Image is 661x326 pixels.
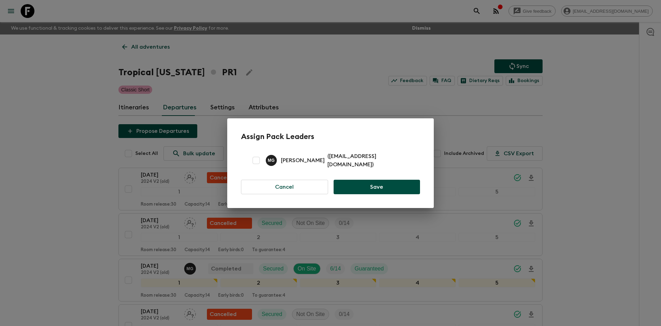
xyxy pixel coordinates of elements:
button: Save [334,180,420,194]
p: [PERSON_NAME] [281,156,325,165]
p: ( [EMAIL_ADDRESS][DOMAIN_NAME] ) [327,152,412,169]
button: Cancel [241,180,328,194]
h2: Assign Pack Leaders [241,132,420,141]
p: M G [268,158,275,163]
